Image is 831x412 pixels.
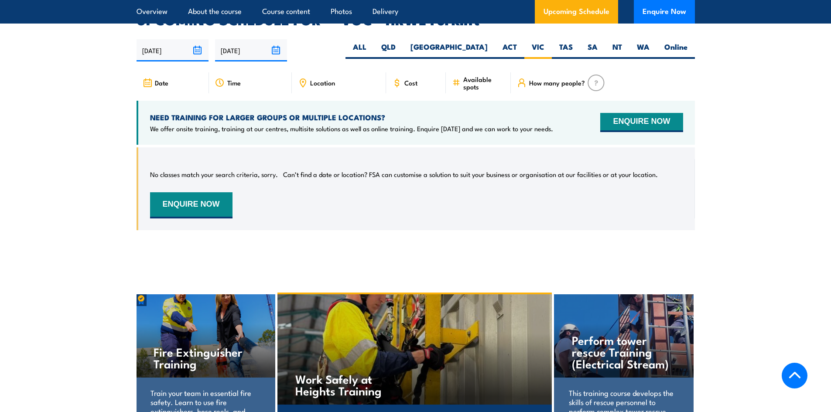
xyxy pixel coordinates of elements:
[463,75,505,90] span: Available spots
[295,373,398,396] h4: Work Safely at Heights Training
[154,346,257,369] h4: Fire Extinguisher Training
[629,42,657,59] label: WA
[605,42,629,59] label: NT
[580,42,605,59] label: SA
[150,124,553,133] p: We offer onsite training, training at our centres, multisite solutions as well as online training...
[374,42,403,59] label: QLD
[495,42,524,59] label: ACT
[137,13,695,25] h2: UPCOMING SCHEDULE FOR - "VOC - HRWL Forklift"
[552,42,580,59] label: TAS
[150,192,233,218] button: ENQUIRE NOW
[572,334,675,369] h4: Perform tower rescue Training (Electrical Stream)
[215,39,287,61] input: To date
[150,112,553,122] h4: NEED TRAINING FOR LARGER GROUPS OR MULTIPLE LOCATIONS?
[657,42,695,59] label: Online
[403,42,495,59] label: [GEOGRAPHIC_DATA]
[155,79,168,86] span: Date
[310,79,335,86] span: Location
[283,170,658,179] p: Can’t find a date or location? FSA can customise a solution to suit your business or organisation...
[227,79,241,86] span: Time
[150,170,278,179] p: No classes match your search criteria, sorry.
[137,39,209,61] input: From date
[404,79,417,86] span: Cost
[524,42,552,59] label: VIC
[345,42,374,59] label: ALL
[600,113,683,132] button: ENQUIRE NOW
[529,79,585,86] span: How many people?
